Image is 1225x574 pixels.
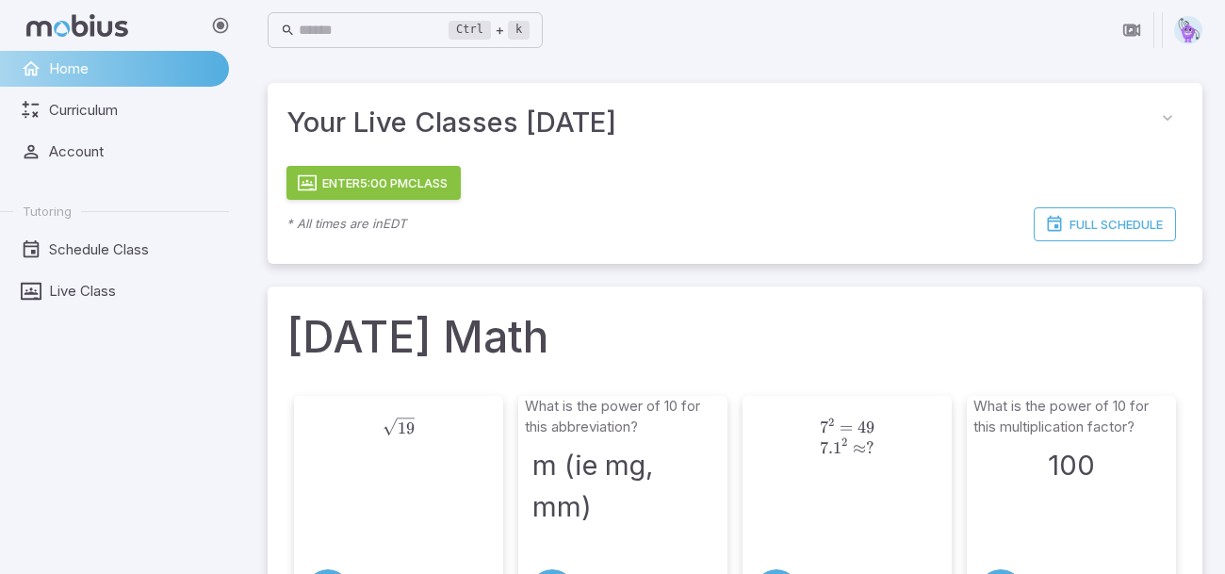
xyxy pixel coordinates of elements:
span: 7 [820,418,828,437]
span: 19 [398,418,415,438]
span: ≈ [853,438,866,458]
kbd: Ctrl [449,21,491,40]
span: Account [49,141,216,162]
h3: 100 [1048,445,1095,486]
div: + [449,19,530,41]
button: Join in Zoom Client [1114,12,1150,48]
span: Schedule Class [49,239,216,260]
kbd: k [508,21,530,40]
span: ? [866,438,874,458]
span: = [840,418,853,437]
span: Home [49,58,216,79]
p: What is the power of 10 for this abbreviation? [525,396,721,437]
img: pentagon.svg [1174,16,1202,44]
span: Your Live Classes [DATE] [286,102,1151,143]
span: 1 [833,438,841,458]
p: * All times are in EDT [286,215,406,234]
span: Tutoring [23,203,72,220]
h3: m (ie mg, mm) [532,445,713,528]
span: Live Class [49,281,216,302]
button: collapse [1151,102,1184,134]
span: 2 [841,435,847,449]
span: 7. [820,438,833,458]
span: Curriculum [49,100,216,121]
a: Full Schedule [1034,207,1176,241]
button: Enter5:00 PMClass [286,166,461,200]
span: 49 [857,418,874,437]
p: What is the power of 10 for this multiplication factor? [973,396,1169,437]
h1: [DATE] Math [286,305,1184,369]
span: 2 [828,415,834,428]
span: ​ [415,418,416,434]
